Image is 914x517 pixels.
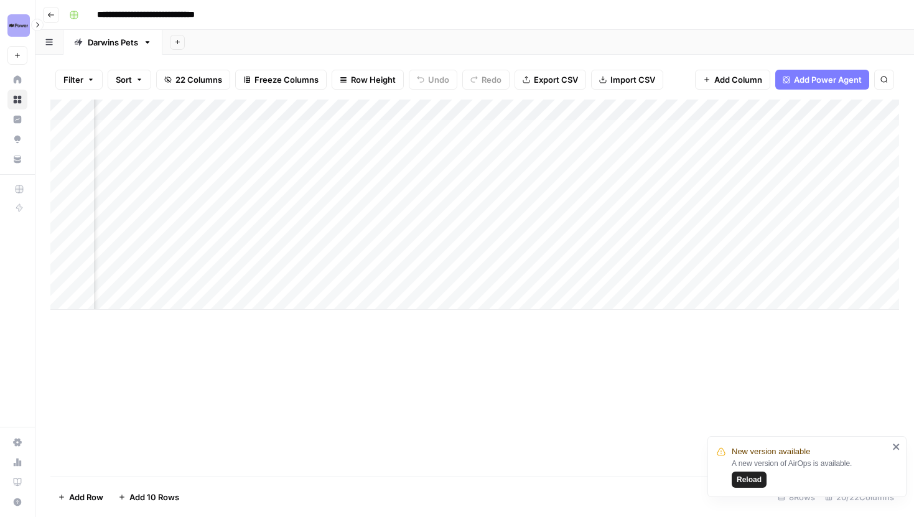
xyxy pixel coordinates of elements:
span: Import CSV [610,73,655,86]
div: A new version of AirOps is available. [732,458,888,488]
span: Add 10 Rows [129,491,179,503]
button: Sort [108,70,151,90]
button: Freeze Columns [235,70,327,90]
span: Freeze Columns [254,73,319,86]
button: Add Column [695,70,770,90]
a: Insights [7,109,27,129]
button: Import CSV [591,70,663,90]
span: Filter [63,73,83,86]
button: Undo [409,70,457,90]
button: Redo [462,70,510,90]
span: Add Column [714,73,762,86]
button: Add 10 Rows [111,487,187,507]
button: Workspace: Power Digital [7,10,27,41]
span: Reload [737,474,762,485]
button: Row Height [332,70,404,90]
a: Learning Hub [7,472,27,492]
span: Add Power Agent [794,73,862,86]
span: New version available [732,445,810,458]
button: close [892,442,901,452]
button: Add Row [50,487,111,507]
button: Export CSV [515,70,586,90]
div: 8 Rows [773,487,820,507]
a: Your Data [7,149,27,169]
div: Darwins Pets [88,36,138,49]
span: Redo [482,73,501,86]
span: Row Height [351,73,396,86]
span: Sort [116,73,132,86]
a: Settings [7,432,27,452]
button: Add Power Agent [775,70,869,90]
div: 20/22 Columns [820,487,899,507]
img: Power Digital Logo [7,14,30,37]
a: Opportunities [7,129,27,149]
a: Home [7,70,27,90]
a: Usage [7,452,27,472]
span: Add Row [69,491,103,503]
a: Darwins Pets [63,30,162,55]
button: Reload [732,472,767,488]
button: 22 Columns [156,70,230,90]
span: Export CSV [534,73,578,86]
button: Help + Support [7,492,27,512]
span: 22 Columns [175,73,222,86]
a: Browse [7,90,27,109]
span: Undo [428,73,449,86]
button: Filter [55,70,103,90]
